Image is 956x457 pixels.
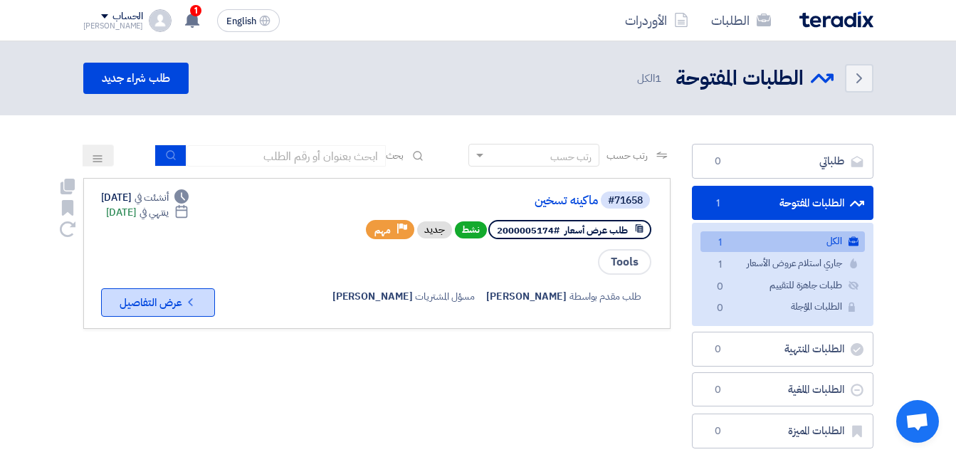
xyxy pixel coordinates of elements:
[226,16,256,26] span: English
[700,231,865,252] a: الكل
[83,63,189,94] a: طلب شراء جديد
[386,148,404,163] span: بحث
[332,289,413,304] span: [PERSON_NAME]
[497,224,560,237] span: #2000005174
[896,400,939,443] div: Open chat
[217,9,280,32] button: English
[712,236,729,251] span: 1
[676,65,804,93] h2: الطلبات المفتوحة
[374,224,391,237] span: مهم
[614,4,700,37] a: الأوردرات
[700,4,782,37] a: الطلبات
[700,253,865,274] a: جاري استلام عروض الأسعار
[564,224,628,237] span: طلب عرض أسعار
[569,289,641,304] span: طلب مقدم بواسطة
[550,149,592,164] div: رتب حسب
[710,196,727,211] span: 1
[710,424,727,438] span: 0
[712,258,729,273] span: 1
[455,221,487,238] span: نشط
[710,342,727,357] span: 0
[83,22,144,30] div: [PERSON_NAME]
[692,414,873,448] a: الطلبات المميزة0
[655,70,661,86] span: 1
[187,145,386,167] input: ابحث بعنوان أو رقم الطلب
[606,148,647,163] span: رتب حسب
[112,11,143,23] div: الحساب
[637,70,664,87] span: الكل
[700,297,865,317] a: الطلبات المؤجلة
[799,11,873,28] img: Teradix logo
[149,9,172,32] img: profile_test.png
[417,221,452,238] div: جديد
[692,186,873,221] a: الطلبات المفتوحة1
[712,301,729,316] span: 0
[106,205,189,220] div: [DATE]
[712,280,729,295] span: 0
[598,249,651,275] span: Tools
[415,289,475,304] span: مسؤل المشتريات
[140,205,169,220] span: ينتهي في
[101,288,215,317] button: عرض التفاصيل
[710,383,727,397] span: 0
[700,275,865,296] a: طلبات جاهزة للتقييم
[710,154,727,169] span: 0
[190,5,201,16] span: 1
[486,289,567,304] span: [PERSON_NAME]
[135,190,169,205] span: أنشئت في
[101,190,189,205] div: [DATE]
[313,194,598,207] a: ماكينه تسخين
[692,144,873,179] a: طلباتي0
[608,196,643,206] div: #71658
[692,372,873,407] a: الطلبات الملغية0
[692,332,873,367] a: الطلبات المنتهية0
